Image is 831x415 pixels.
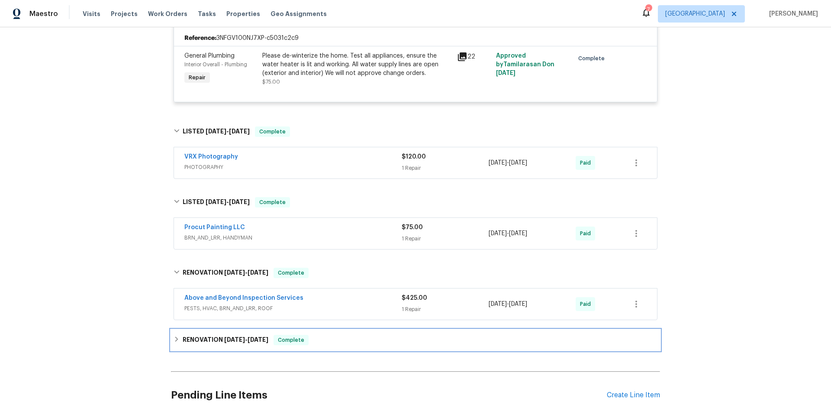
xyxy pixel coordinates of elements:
[171,330,660,350] div: RENOVATION [DATE]-[DATE]Complete
[184,53,235,59] span: General Plumbing
[185,73,209,82] span: Repair
[206,199,226,205] span: [DATE]
[174,30,657,46] div: 3NFGV100NJ7XP-c5031c2c9
[489,159,527,167] span: -
[489,229,527,238] span: -
[457,52,491,62] div: 22
[184,163,402,172] span: PHOTOGRAPHY
[184,62,247,67] span: Interior Overall - Plumbing
[229,199,250,205] span: [DATE]
[224,269,268,276] span: -
[198,11,216,17] span: Tasks
[111,10,138,18] span: Projects
[402,295,427,301] span: $425.00
[489,230,507,237] span: [DATE]
[171,259,660,287] div: RENOVATION [DATE]-[DATE]Complete
[29,10,58,18] span: Maestro
[496,53,554,76] span: Approved by Tamilarasan D on
[83,10,100,18] span: Visits
[607,391,660,399] div: Create Line Item
[206,128,226,134] span: [DATE]
[184,233,402,242] span: BRN_AND_LRR, HANDYMAN
[224,337,268,343] span: -
[206,199,250,205] span: -
[184,34,216,42] b: Reference:
[580,159,594,167] span: Paid
[148,10,187,18] span: Work Orders
[224,337,245,343] span: [DATE]
[489,300,527,308] span: -
[489,160,507,166] span: [DATE]
[262,52,452,78] div: Please de-winterize the home. Test all appliances, ensure the water heater is lit and working. Al...
[271,10,327,18] span: Geo Assignments
[402,164,489,172] div: 1 Repair
[489,301,507,307] span: [DATE]
[224,269,245,276] span: [DATE]
[262,79,280,84] span: $75.00
[578,54,608,63] span: Complete
[184,154,238,160] a: VRX Photography
[509,301,527,307] span: [DATE]
[256,198,289,207] span: Complete
[206,128,250,134] span: -
[184,304,402,313] span: PESTS, HVAC, BRN_AND_LRR, ROOF
[274,269,308,277] span: Complete
[645,5,651,14] div: 7
[184,224,245,230] a: Procut Painting LLC
[402,154,426,160] span: $120.00
[183,197,250,207] h6: LISTED
[665,10,725,18] span: [GEOGRAPHIC_DATA]
[226,10,260,18] span: Properties
[274,336,308,344] span: Complete
[580,229,594,238] span: Paid
[229,128,250,134] span: [DATE]
[171,188,660,216] div: LISTED [DATE]-[DATE]Complete
[171,118,660,146] div: LISTED [DATE]-[DATE]Complete
[580,300,594,308] span: Paid
[183,126,250,137] h6: LISTED
[402,224,423,230] span: $75.00
[184,295,303,301] a: Above and Beyond Inspection Services
[402,305,489,314] div: 1 Repair
[256,127,289,136] span: Complete
[402,234,489,243] div: 1 Repair
[509,230,527,237] span: [DATE]
[509,160,527,166] span: [DATE]
[183,268,268,278] h6: RENOVATION
[248,269,268,276] span: [DATE]
[766,10,818,18] span: [PERSON_NAME]
[183,335,268,345] h6: RENOVATION
[248,337,268,343] span: [DATE]
[496,70,515,76] span: [DATE]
